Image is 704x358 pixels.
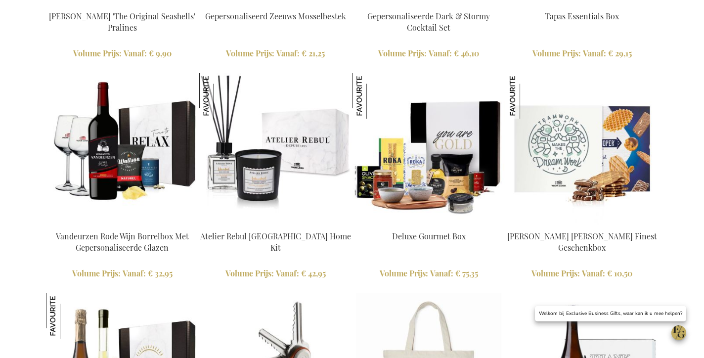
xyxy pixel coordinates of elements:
span: Vanaf [430,268,453,278]
span: Vanaf [124,48,147,58]
a: Vandeurzen Rode Wijn Borrelbox Met Gepersonaliseerde Glazen [56,231,189,253]
a: [PERSON_NAME] [PERSON_NAME] Finest Geschenkbox [507,231,657,253]
img: Gepersonaliseerde Limoncello Spritz [46,293,91,339]
a: Deluxe Gourmet Box [392,231,466,241]
a: Volume Prijs: Vanaf € 21,25 [199,48,352,59]
a: Gepersonaliseerd Zeeuws Mosselbestek [205,11,346,21]
span: Volume Prijs: [532,48,581,58]
a: Volume Prijs: Vanaf € 9,90 [46,48,198,59]
span: Volume Prijs: [72,268,121,278]
a: Volume Prijs: Vanaf € 32,95 [46,268,198,279]
span: € 9,90 [149,48,172,58]
span: Vanaf [582,268,605,278]
span: Volume Prijs: [225,268,274,278]
span: Vanaf [583,48,606,58]
span: € 46,10 [454,48,479,58]
img: Deluxe Gourmet Box [352,73,398,119]
span: Volume Prijs: [380,268,428,278]
img: Atelier Rebul Istanbul Home Kit [199,73,352,225]
a: Volume Prijs: Vanaf € 42,95 [199,268,352,279]
span: Vanaf [276,268,299,278]
a: Volume Prijs: Vanaf € 75,35 [352,268,505,279]
a: Volume Prijs: Vanaf € 10,50 [506,268,658,279]
span: € 21,25 [302,48,325,58]
span: Vanaf [123,268,146,278]
a: Gepersonaliseerde Dark & Stormy Cocktail Set [367,11,490,33]
a: Volume Prijs: Vanaf € 46,10 [352,48,505,59]
img: Atelier Rebul Istanbul Home Kit [199,73,245,119]
a: Volume Prijs: Vanaf € 29,15 [506,48,658,59]
img: Deluxe Gourmet Box [352,73,505,225]
img: Jules Destrooper Jules' Finest Gift Box [506,73,658,225]
a: Jules Destrooper Jules' Finest Gift Box Jules Destrooper Jules' Finest Geschenkbox [506,219,658,228]
span: € 32,95 [148,268,173,278]
a: Vandeurzen Rode Wijn Borrelbox Met Gepersonaliseerde Glazen [46,219,198,228]
span: Vanaf [429,48,452,58]
span: € 42,95 [301,268,326,278]
a: Atelier Rebul [GEOGRAPHIC_DATA] Home Kit [200,231,351,253]
a: ARCA-20055 Deluxe Gourmet Box [352,219,505,228]
span: € 29,15 [608,48,632,58]
img: Vandeurzen Rode Wijn Borrelbox Met Gepersonaliseerde Glazen [46,73,198,225]
a: Atelier Rebul Istanbul Home Kit Atelier Rebul Istanbul Home Kit [199,219,352,228]
a: [PERSON_NAME] 'The Original Seashells' Pralines [49,11,195,33]
span: Vanaf [276,48,300,58]
img: Jules Destrooper Jules' Finest Geschenkbox [506,73,551,119]
span: Volume Prijs: [73,48,122,58]
span: Volume Prijs: [378,48,427,58]
a: Tapas Essentials Box [545,11,619,21]
span: Volume Prijs: [531,268,580,278]
span: € 75,35 [455,268,478,278]
span: Volume Prijs: [226,48,274,58]
span: € 10,50 [607,268,632,278]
